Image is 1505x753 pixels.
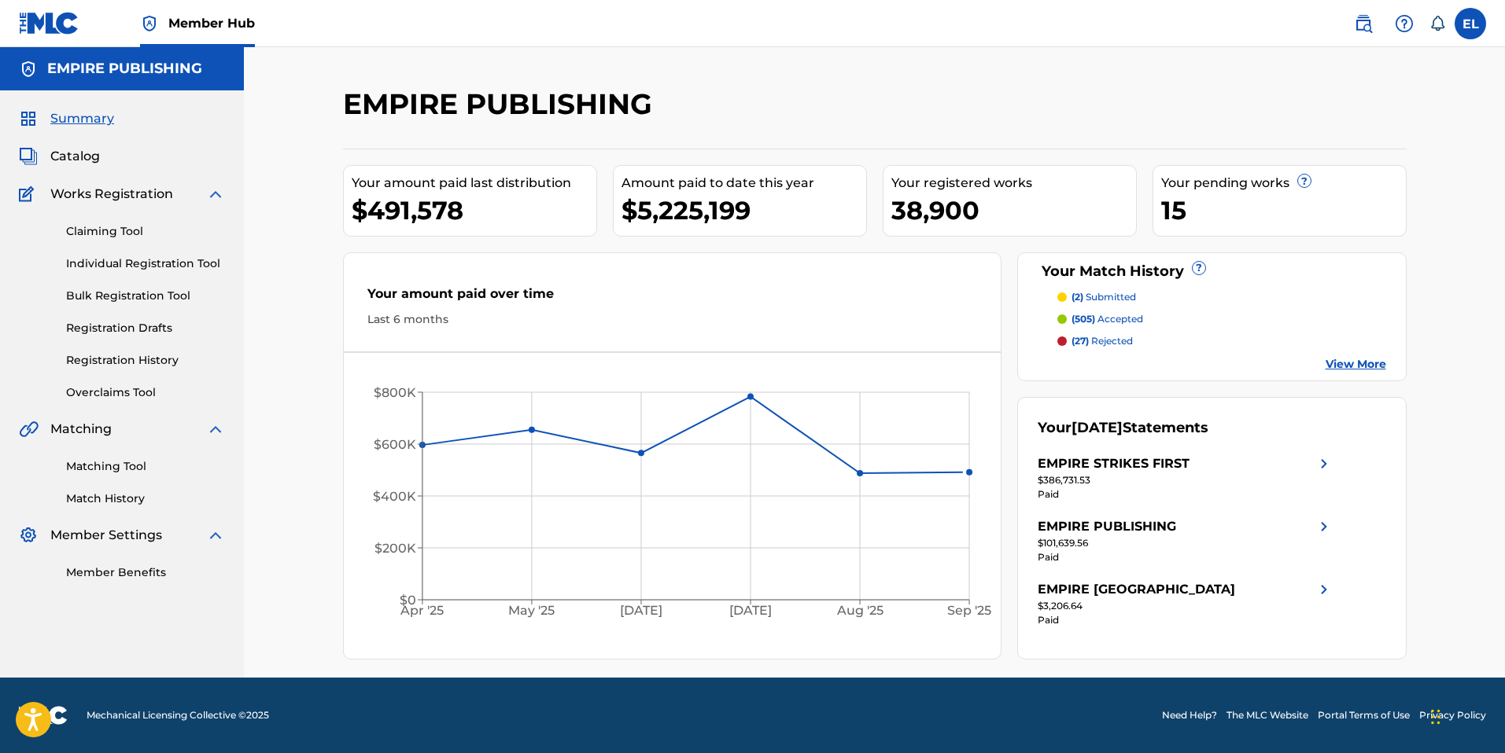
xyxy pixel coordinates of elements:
[367,311,978,328] div: Last 6 months
[622,174,866,193] div: Amount paid to date this year
[140,14,159,33] img: Top Rightsholder
[66,490,225,507] a: Match History
[947,604,991,619] tspan: Sep '25
[620,604,662,619] tspan: [DATE]
[1057,312,1386,326] a: (505) accepted
[1161,193,1406,228] div: 15
[1038,550,1333,564] div: Paid
[1038,580,1333,627] a: EMPIRE [GEOGRAPHIC_DATA]right chevron icon$3,206.64Paid
[50,420,112,439] span: Matching
[367,285,978,311] div: Your amount paid over time
[19,109,114,128] a: SummarySummary
[1038,487,1333,501] div: Paid
[1072,291,1083,303] span: (2)
[400,604,444,619] tspan: Apr '25
[1395,14,1414,33] img: help
[400,593,416,608] tspan: $0
[50,147,100,166] span: Catalog
[1419,708,1486,722] a: Privacy Policy
[66,352,225,369] a: Registration History
[1057,290,1386,304] a: (2) submitted
[19,147,100,166] a: CatalogCatalog
[19,12,79,35] img: MLC Logo
[1161,174,1406,193] div: Your pending works
[50,526,162,545] span: Member Settings
[66,288,225,304] a: Bulk Registration Tool
[1038,454,1333,501] a: EMPIRE STRIKES FIRSTright chevron icon$386,731.53Paid
[66,384,225,401] a: Overclaims Tool
[66,564,225,581] a: Member Benefits
[50,109,114,128] span: Summary
[343,86,660,122] h2: EMPIRE PUBLISHING
[1227,708,1308,722] a: The MLC Website
[622,193,866,228] div: $5,225,199
[66,458,225,475] a: Matching Tool
[47,60,202,78] h5: EMPIRE PUBLISHING
[206,526,225,545] img: expand
[374,385,416,400] tspan: $800K
[836,604,883,619] tspan: Aug '25
[1072,419,1123,436] span: [DATE]
[1072,312,1143,326] p: accepted
[1038,417,1208,439] div: Your Statements
[1315,517,1333,536] img: right chevron icon
[1315,580,1333,599] img: right chevron icon
[19,185,39,204] img: Works Registration
[1072,290,1136,304] p: submitted
[19,109,38,128] img: Summary
[1461,501,1505,627] iframe: Resource Center
[19,420,39,439] img: Matching
[1318,708,1410,722] a: Portal Terms of Use
[66,255,225,272] a: Individual Registration Tool
[1038,599,1333,613] div: $3,206.64
[1038,580,1235,599] div: EMPIRE [GEOGRAPHIC_DATA]
[19,60,38,79] img: Accounts
[206,420,225,439] img: expand
[1193,262,1205,274] span: ?
[1038,473,1333,487] div: $386,731.53
[1038,536,1333,550] div: $101,639.56
[206,185,225,204] img: expand
[168,14,255,32] span: Member Hub
[1429,16,1445,31] div: Notifications
[1298,174,1311,187] span: ?
[87,708,269,722] span: Mechanical Licensing Collective © 2025
[50,185,173,204] span: Works Registration
[1315,454,1333,473] img: right chevron icon
[66,320,225,336] a: Registration Drafts
[1426,678,1505,753] iframe: Chat Widget
[1038,261,1386,282] div: Your Match History
[352,193,596,228] div: $491,578
[1038,613,1333,627] div: Paid
[1389,8,1420,39] div: Help
[1348,8,1379,39] a: Public Search
[1431,693,1440,740] div: Drag
[1038,517,1176,536] div: EMPIRE PUBLISHING
[1038,454,1190,473] div: EMPIRE STRIKES FIRST
[374,541,416,556] tspan: $200K
[19,526,38,545] img: Member Settings
[19,706,68,725] img: logo
[891,174,1136,193] div: Your registered works
[66,223,225,240] a: Claiming Tool
[373,489,416,504] tspan: $400K
[1072,334,1133,348] p: rejected
[374,437,416,452] tspan: $600K
[1072,313,1095,325] span: (505)
[1057,334,1386,348] a: (27) rejected
[1162,708,1217,722] a: Need Help?
[19,147,38,166] img: Catalog
[1072,335,1089,347] span: (27)
[729,604,772,619] tspan: [DATE]
[1354,14,1373,33] img: search
[1326,356,1386,373] a: View More
[1038,517,1333,564] a: EMPIRE PUBLISHINGright chevron icon$101,639.56Paid
[508,604,555,619] tspan: May '25
[1455,8,1486,39] div: User Menu
[891,193,1136,228] div: 38,900
[352,174,596,193] div: Your amount paid last distribution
